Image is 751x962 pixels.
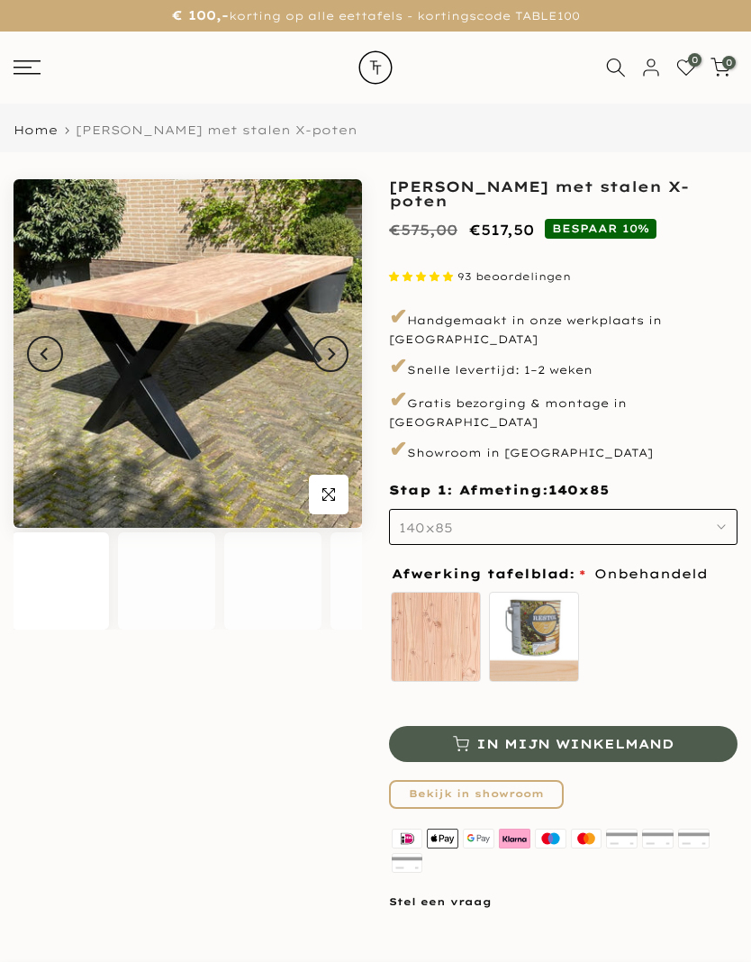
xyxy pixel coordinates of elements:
img: google pay [461,827,497,851]
a: Home [14,124,58,136]
span: Stap 1: Afmeting: [389,482,609,498]
img: maestro [532,827,568,851]
span: Onbehandeld [594,563,708,585]
button: In mijn winkelmand [389,726,737,762]
span: In mijn winkelmand [476,738,674,750]
span: BESPAAR 10% [545,219,656,239]
span: ✔ [389,303,407,330]
span: 140x85 [548,482,609,500]
span: ✔ [389,386,407,413]
iframe: toggle-frame [2,870,92,960]
a: Stel een vraag [389,895,492,908]
a: 0 [710,58,730,77]
img: master [568,827,604,851]
span: 4.87 stars [389,270,457,283]
img: paypal [604,827,640,851]
span: [PERSON_NAME] met stalen X-poten [76,123,357,137]
strong: € 100,- [172,7,229,23]
a: 0 [676,58,696,77]
del: €575,00 [389,221,457,239]
p: korting op alle eettafels - kortingscode TABLE100 [23,5,728,27]
img: apple pay [425,827,461,851]
p: Snelle levertijd: 1–2 weken [389,351,737,382]
span: 93 beoordelingen [457,270,571,283]
img: trend-table [344,32,407,104]
span: ✔ [389,435,407,462]
p: Handgemaakt in onze werkplaats in [GEOGRAPHIC_DATA] [389,302,737,347]
img: visa [676,827,712,851]
h1: [PERSON_NAME] met stalen X-poten [389,179,737,208]
img: Rechthoekige douglas tuintafel met stalen X-poten [14,179,362,528]
span: 0 [722,56,736,69]
img: ideal [389,827,425,851]
button: 140x85 [389,509,737,545]
ins: €517,50 [469,217,534,243]
img: shopify pay [640,827,676,851]
img: american express [389,851,425,876]
span: Afwerking tafelblad: [392,567,585,580]
span: 0 [688,53,701,67]
span: ✔ [389,352,407,379]
a: Bekijk in showroom [389,780,564,809]
p: Showroom in [GEOGRAPHIC_DATA] [389,434,737,465]
span: 140x85 [399,520,453,536]
p: Gratis bezorging & montage in [GEOGRAPHIC_DATA] [389,385,737,430]
img: klarna [496,827,532,851]
button: Next [312,336,348,372]
button: Previous [27,336,63,372]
